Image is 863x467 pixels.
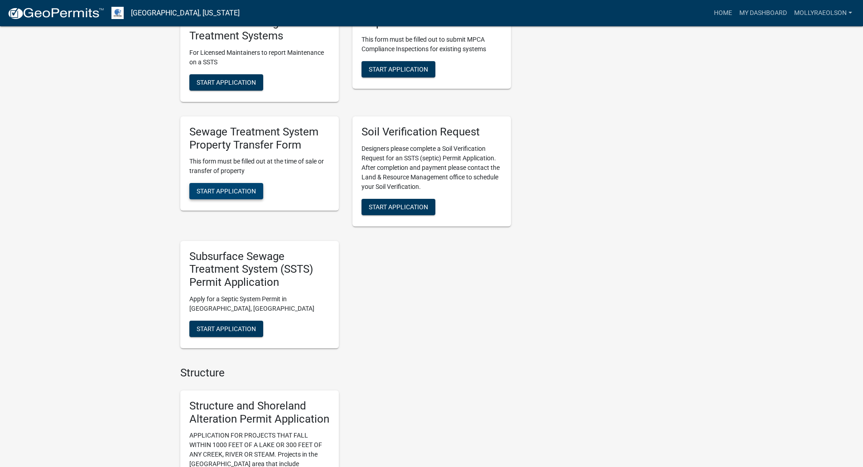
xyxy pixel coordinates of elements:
[189,294,330,313] p: Apply for a Septic System Permit in [GEOGRAPHIC_DATA], [GEOGRAPHIC_DATA]
[362,144,502,192] p: Designers please complete a Soil Verification Request for an SSTS (septic) Permit Application. Af...
[362,61,435,77] button: Start Application
[189,183,263,199] button: Start Application
[197,78,256,86] span: Start Application
[180,366,511,380] h4: Structure
[710,5,736,22] a: Home
[189,125,330,152] h5: Sewage Treatment System Property Transfer Form
[189,400,330,426] h5: Structure and Shoreland Alteration Permit Application
[131,5,240,21] a: [GEOGRAPHIC_DATA], [US_STATE]
[369,203,428,210] span: Start Application
[111,7,124,19] img: Otter Tail County, Minnesota
[189,74,263,91] button: Start Application
[189,157,330,176] p: This form must be filled out at the time of sale or transfer of property
[197,188,256,195] span: Start Application
[362,199,435,215] button: Start Application
[736,5,791,22] a: My Dashboard
[369,66,428,73] span: Start Application
[189,48,330,67] p: For Licensed Maintainers to report Maintenance on a SSTS
[197,325,256,332] span: Start Application
[189,250,330,289] h5: Subsurface Sewage Treatment System (SSTS) Permit Application
[362,35,502,54] p: This form must be filled out to submit MPCA Compliance Inspections for existing systems
[791,5,856,22] a: mollyraeolson
[189,321,263,337] button: Start Application
[362,125,502,139] h5: Soil Verification Request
